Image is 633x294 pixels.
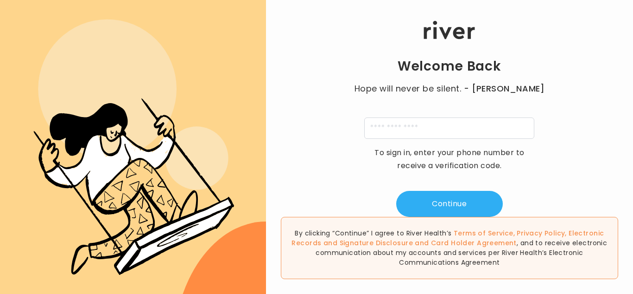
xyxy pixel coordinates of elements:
a: Electronic Records and Signature Disclosure [291,229,604,248]
p: Hope will never be silent. [345,82,554,95]
a: Card Holder Agreement [431,238,517,248]
a: Privacy Policy [517,229,565,238]
button: Continue [396,191,503,217]
a: Terms of Service [454,229,513,238]
h1: Welcome Back [398,58,501,75]
div: By clicking “Continue” I agree to River Health’s [281,217,618,279]
span: - [PERSON_NAME] [464,82,544,95]
span: , and to receive electronic communication about my accounts and services per River Health’s Elect... [316,238,607,267]
span: , , and [291,229,604,248]
p: To sign in, enter your phone number to receive a verification code. [368,146,531,172]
